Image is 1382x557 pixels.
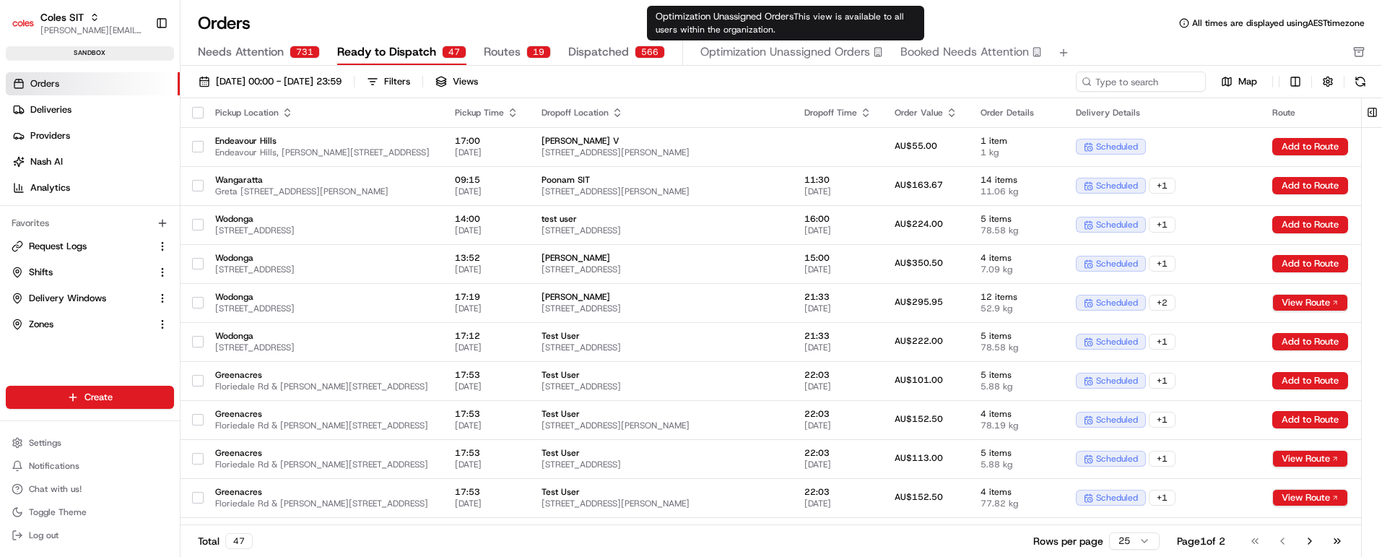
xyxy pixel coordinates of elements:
[6,433,174,453] button: Settings
[6,150,180,173] a: Nash AI
[1096,453,1138,465] span: scheduled
[1177,534,1225,548] div: Page 1 of 2
[981,420,1053,431] span: 78.19 kg
[1272,489,1348,506] button: View Route
[136,210,232,224] span: API Documentation
[455,447,518,459] span: 17:53
[6,124,180,147] a: Providers
[455,252,518,264] span: 13:52
[215,213,432,225] span: Wodonga
[542,498,781,509] span: [STREET_ADDRESS][PERSON_NAME]
[804,291,872,303] span: 21:33
[981,135,1053,147] span: 1 item
[542,447,781,459] span: Test User
[1096,180,1138,191] span: scheduled
[1149,490,1175,506] div: + 1
[895,335,943,347] span: AU$222.00
[1272,177,1348,194] button: Add to Route
[225,533,253,549] div: 47
[455,135,518,147] span: 17:00
[981,303,1053,314] span: 52.9 kg
[6,386,174,409] button: Create
[144,245,175,256] span: Pylon
[804,303,872,314] span: [DATE]
[12,318,151,331] a: Zones
[981,225,1053,236] span: 78.58 kg
[14,58,263,81] p: Welcome 👋
[84,391,113,404] span: Create
[981,498,1053,509] span: 77.82 kg
[804,252,872,264] span: 15:00
[6,98,180,121] a: Deliveries
[1192,17,1365,29] span: All times are displayed using AEST timezone
[981,486,1053,498] span: 4 items
[895,452,943,464] span: AU$113.00
[442,46,466,59] div: 47
[1272,138,1348,155] button: Add to Route
[542,213,781,225] span: test user
[1149,178,1175,194] div: + 1
[804,498,872,509] span: [DATE]
[6,212,174,235] div: Favorites
[12,240,151,253] a: Request Logs
[1096,219,1138,230] span: scheduled
[6,479,174,499] button: Chat with us!
[116,204,238,230] a: 💻API Documentation
[6,525,174,545] button: Log out
[542,147,781,158] span: [STREET_ADDRESS][PERSON_NAME]
[542,369,781,381] span: Test User
[455,186,518,197] span: [DATE]
[40,10,84,25] span: Coles SIT
[1149,217,1175,233] div: + 1
[804,447,872,459] span: 22:03
[1212,73,1266,90] button: Map
[122,211,134,223] div: 💻
[1272,333,1348,350] button: Add to Route
[455,459,518,470] span: [DATE]
[542,486,781,498] span: Test User
[198,43,284,61] span: Needs Attention
[30,103,71,116] span: Deliveries
[455,303,518,314] span: [DATE]
[29,530,58,541] span: Log out
[542,174,781,186] span: Poonam SIT
[981,408,1053,420] span: 4 items
[455,498,518,509] span: [DATE]
[981,147,1053,158] span: 1 kg
[30,77,59,90] span: Orders
[9,204,116,230] a: 📗Knowledge Base
[360,72,417,92] button: Filters
[6,176,180,199] a: Analytics
[6,235,174,258] button: Request Logs
[1149,256,1175,272] div: + 1
[981,381,1053,392] span: 5.88 kg
[6,287,174,310] button: Delivery Windows
[895,218,943,230] span: AU$224.00
[981,107,1053,118] div: Order Details
[12,292,151,305] a: Delivery Windows
[981,213,1053,225] span: 5 items
[215,291,432,303] span: Wodonga
[1272,372,1348,389] button: Add to Route
[1272,216,1348,233] button: Add to Route
[1272,255,1348,272] button: Add to Route
[900,43,1029,61] span: Booked Needs Attention
[384,75,410,88] div: Filters
[804,369,872,381] span: 22:03
[895,179,943,191] span: AU$163.67
[542,459,781,470] span: [STREET_ADDRESS]
[49,152,183,164] div: We're available if you need us!
[455,420,518,431] span: [DATE]
[453,75,478,88] span: Views
[455,174,518,186] span: 09:15
[804,420,872,431] span: [DATE]
[6,261,174,284] button: Shifts
[215,107,432,118] div: Pickup Location
[1096,375,1138,387] span: scheduled
[245,142,263,160] button: Start new chat
[542,252,781,264] span: [PERSON_NAME]
[215,330,432,342] span: Wodonga
[215,174,432,186] span: Wangaratta
[215,264,432,275] span: [STREET_ADDRESS]
[804,213,872,225] span: 16:00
